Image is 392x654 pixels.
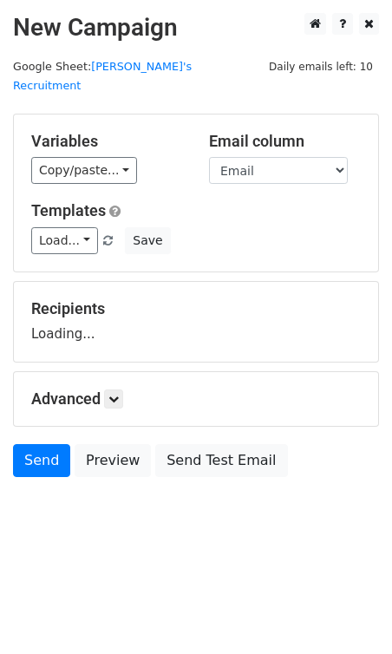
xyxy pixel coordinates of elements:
h2: New Campaign [13,13,379,43]
h5: Advanced [31,389,361,409]
a: Daily emails left: 10 [263,60,379,73]
a: [PERSON_NAME]'s Recruitment [13,60,192,93]
div: Loading... [31,299,361,344]
h5: Recipients [31,299,361,318]
a: Load... [31,227,98,254]
h5: Email column [209,132,361,151]
small: Google Sheet: [13,60,192,93]
a: Copy/paste... [31,157,137,184]
a: Send [13,444,70,477]
a: Templates [31,201,106,219]
a: Send Test Email [155,444,287,477]
a: Preview [75,444,151,477]
button: Save [125,227,170,254]
h5: Variables [31,132,183,151]
span: Daily emails left: 10 [263,57,379,76]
